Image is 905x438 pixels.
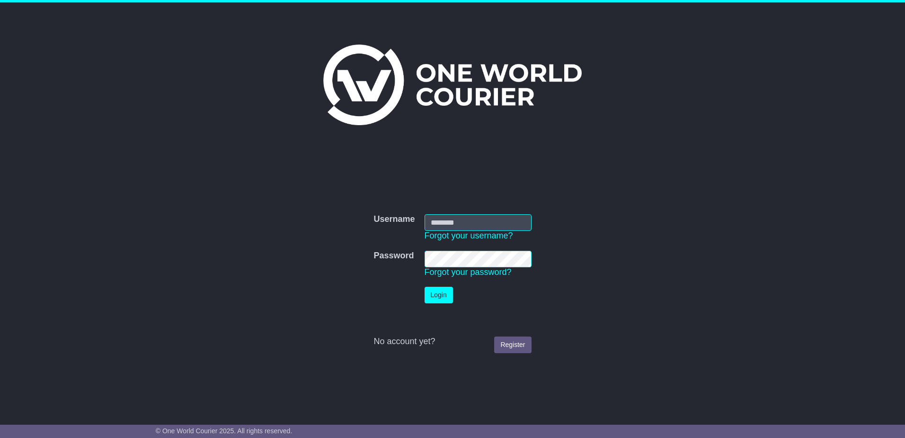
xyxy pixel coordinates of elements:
label: Password [373,251,414,261]
a: Register [494,337,531,353]
a: Forgot your username? [425,231,513,240]
button: Login [425,287,453,303]
div: No account yet? [373,337,531,347]
a: Forgot your password? [425,267,512,277]
img: One World [323,45,582,125]
span: © One World Courier 2025. All rights reserved. [156,427,293,435]
label: Username [373,214,415,225]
